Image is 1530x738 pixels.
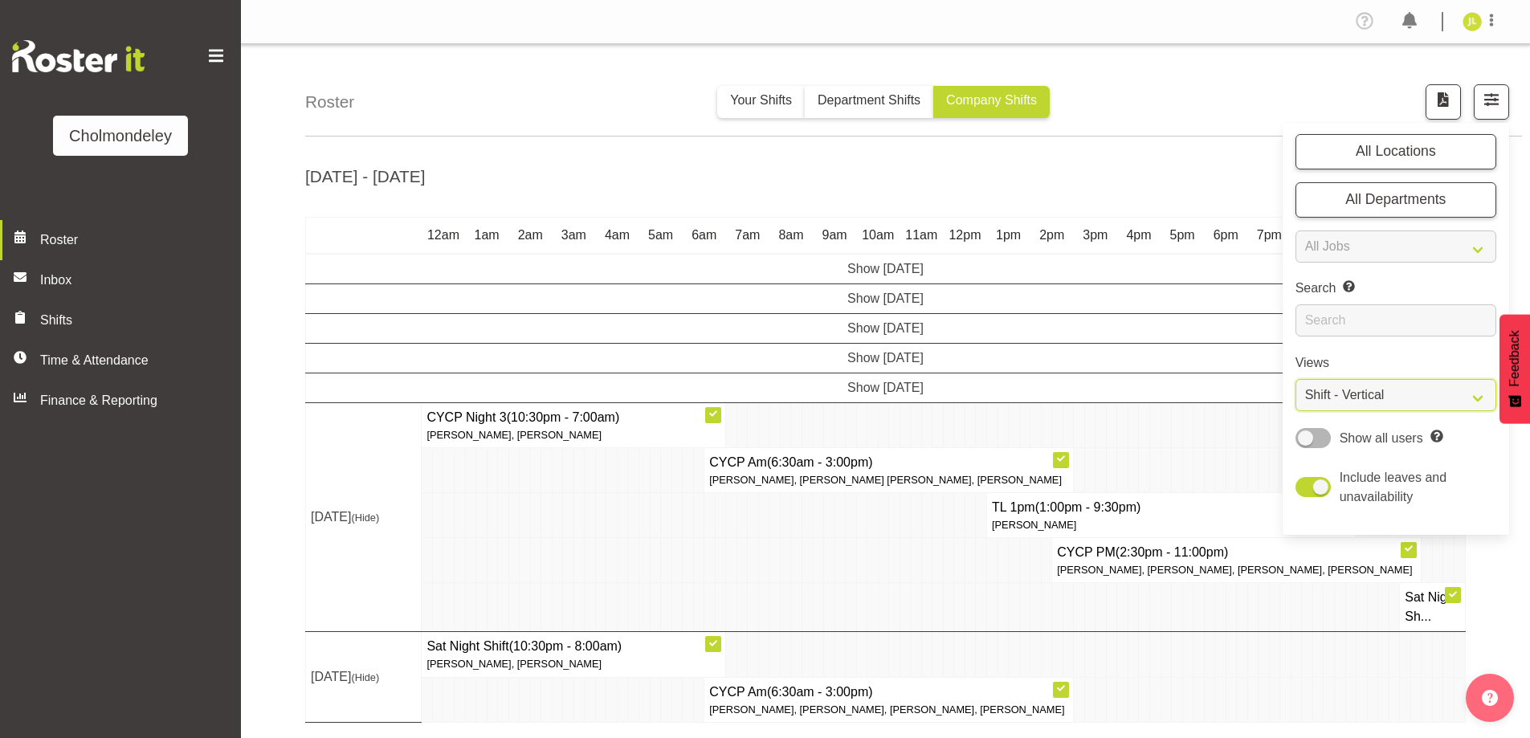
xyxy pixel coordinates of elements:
h4: TL 1pm [992,498,1351,517]
button: Feedback - Show survey [1499,314,1530,423]
td: [DATE] [306,632,422,722]
h4: Roster [305,89,354,114]
span: Show all users [1340,431,1423,445]
span: Time & Attendance [40,351,209,370]
td: Show [DATE] [306,373,1466,402]
span: All Departments [1345,191,1446,207]
button: Download a PDF of the roster according to the set date range. [1426,84,1461,120]
th: 2pm [1030,217,1074,254]
button: Department Shifts [805,86,933,118]
td: [DATE] [306,402,422,632]
span: (2:30pm - 11:00pm) [1116,545,1229,559]
span: Inbox [40,271,233,290]
img: help-xxl-2.png [1482,690,1498,706]
th: 12pm [943,217,986,254]
div: Cholmondeley [69,124,172,148]
h4: CYCP Am [709,453,1068,472]
span: [PERSON_NAME], [PERSON_NAME] [426,658,602,670]
th: 8am [769,217,813,254]
th: 9am [813,217,856,254]
span: Roster [40,230,233,250]
span: (10:30pm - 7:00am) [507,410,620,424]
th: 3pm [1074,217,1117,254]
th: 4am [595,217,639,254]
td: Show [DATE] [306,313,1466,343]
td: Show [DATE] [306,283,1466,313]
label: Views [1295,353,1496,373]
th: 11am [900,217,943,254]
th: 7am [726,217,769,254]
h4: CYCP Am [709,683,1068,702]
span: Finance & Reporting [40,391,209,410]
span: All Locations [1356,143,1436,159]
span: Include leaves and unavailability [1340,471,1446,504]
h4: CYCP PM [1057,543,1416,562]
span: (1:00pm - 9:30pm) [1035,500,1141,514]
h4: Sat Night Shift [426,637,720,656]
button: All Departments [1295,182,1496,218]
h4: Sat Night Sh... [1405,588,1460,626]
button: Company Shifts [933,86,1050,118]
span: Shifts [40,311,209,330]
img: jay-lowe9524.jpg [1463,12,1482,31]
span: Department Shifts [818,93,920,107]
span: [PERSON_NAME] [992,519,1076,531]
th: 10am [856,217,900,254]
h2: [DATE] - [DATE] [305,164,425,189]
button: Your Shifts [717,86,805,118]
th: 7pm [1247,217,1291,254]
img: Rosterit website logo [12,40,145,72]
span: (Hide) [351,671,379,683]
span: [PERSON_NAME], [PERSON_NAME], [PERSON_NAME], [PERSON_NAME] [1057,564,1412,576]
span: [PERSON_NAME], [PERSON_NAME], [PERSON_NAME], [PERSON_NAME] [709,703,1064,716]
th: 1am [465,217,508,254]
td: Show [DATE] [306,254,1466,284]
span: Your Shifts [730,93,792,107]
span: (6:30am - 3:00pm) [767,455,873,469]
td: Show [DATE] [306,343,1466,373]
label: Search [1295,279,1496,298]
span: (10:30pm - 8:00am) [509,639,622,653]
th: 6am [683,217,726,254]
span: (Hide) [351,512,379,524]
button: Filter Shifts [1474,84,1509,120]
span: [PERSON_NAME], [PERSON_NAME] [426,429,602,441]
th: 1pm [987,217,1030,254]
span: Company Shifts [946,93,1037,107]
span: Feedback [1505,330,1524,386]
button: All Locations [1295,134,1496,169]
th: 3am [552,217,595,254]
input: Search [1295,304,1496,336]
h4: CYCP Night 3 [426,408,720,427]
th: 5am [639,217,683,254]
th: 2am [508,217,552,254]
th: 5pm [1161,217,1204,254]
span: (6:30am - 3:00pm) [767,685,873,699]
span: [PERSON_NAME], [PERSON_NAME] [PERSON_NAME], [PERSON_NAME] [709,474,1062,486]
th: 6pm [1204,217,1247,254]
th: 12am [422,217,465,254]
th: 4pm [1117,217,1161,254]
